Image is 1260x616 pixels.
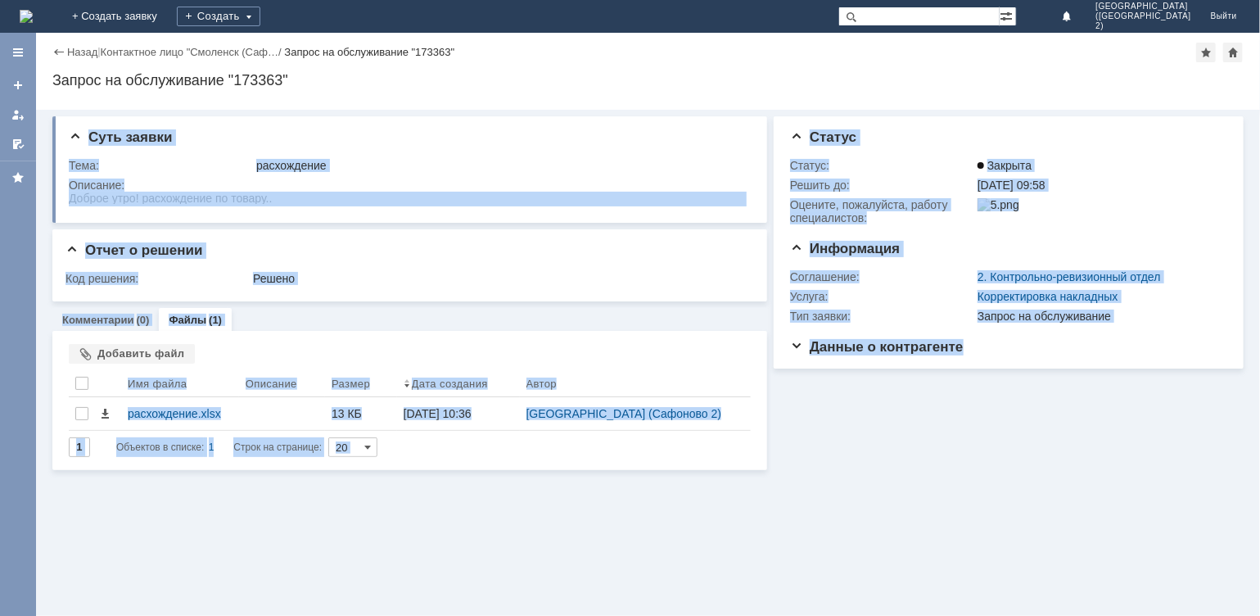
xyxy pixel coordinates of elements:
div: Запрос на обслуживание "173363" [52,72,1244,88]
a: Файлы [169,314,206,326]
div: Тема: [69,159,253,172]
span: Объектов в списке: [116,442,204,453]
div: Добавить в избранное [1196,43,1216,62]
span: Суть заявки [69,129,172,145]
div: Описание [246,378,297,390]
span: Закрыта [978,159,1032,172]
a: Назад [67,46,97,58]
div: | [97,45,100,57]
div: Oцените, пожалуйста, работу специалистов: [790,198,974,224]
div: Имя файла [128,378,187,390]
th: Дата создания [397,370,520,397]
a: Мои заявки [5,102,31,128]
span: Скачать файл [98,407,111,420]
div: Код решения: [65,272,250,285]
div: Размер [332,378,370,390]
img: logo [20,10,33,23]
th: Автор [520,370,751,397]
a: Создать заявку [5,72,31,98]
span: Статус [790,129,856,145]
div: (1) [209,314,222,326]
div: Создать [177,7,260,26]
div: Сделать домашней страницей [1223,43,1243,62]
div: Тип заявки: [790,310,974,323]
div: (0) [137,314,150,326]
i: Строк на странице: [116,437,322,457]
div: Решено [253,272,744,285]
span: ([GEOGRAPHIC_DATA] [1095,11,1190,21]
div: Соглашение: [790,270,974,283]
span: [GEOGRAPHIC_DATA] [1095,2,1190,11]
span: Отчет о решении [65,242,202,258]
div: Автор [526,378,558,390]
a: Мои согласования [5,131,31,157]
div: 13 КБ [332,407,391,420]
div: Дата создания [412,378,488,390]
a: Корректировка накладных [978,290,1118,303]
div: 1 [209,437,215,457]
div: [DATE] 10:36 [404,407,472,420]
span: [DATE] 09:58 [978,179,1045,192]
a: 2. Контрольно-ревизионный отдел [978,270,1161,283]
div: Услуга: [790,290,974,303]
img: 5.png [978,198,1019,211]
a: Комментарии [62,314,134,326]
span: Информация [790,241,900,256]
div: Статус: [790,159,974,172]
span: Данные о контрагенте [790,339,964,355]
a: Перейти на домашнюю страницу [20,10,33,23]
div: расхождение.xlsx [128,407,233,420]
div: Запрос на обслуживание "173363" [284,46,454,58]
div: Описание: [69,179,747,192]
th: Размер [325,370,397,397]
div: / [101,46,285,58]
a: Контактное лицо "Смоленск (Саф… [101,46,279,58]
span: 2) [1095,21,1190,31]
a: [GEOGRAPHIC_DATA] (Сафоново 2) [526,407,722,420]
div: Запрос на обслуживание [978,310,1220,323]
div: Решить до: [790,179,974,192]
div: расхождение [256,159,744,172]
th: Имя файла [121,370,239,397]
span: Расширенный поиск [1000,7,1016,23]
